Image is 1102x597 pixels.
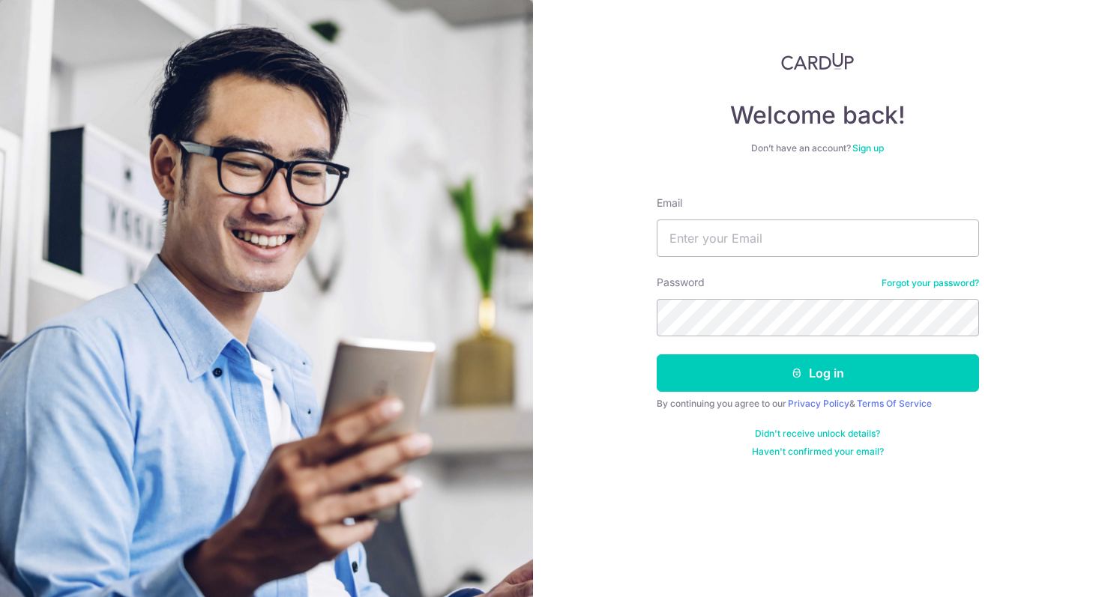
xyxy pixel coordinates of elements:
[657,100,979,130] h4: Welcome back!
[755,428,880,440] a: Didn't receive unlock details?
[752,446,884,458] a: Haven't confirmed your email?
[781,52,855,70] img: CardUp Logo
[788,398,849,409] a: Privacy Policy
[657,398,979,410] div: By continuing you agree to our &
[857,398,932,409] a: Terms Of Service
[852,142,884,154] a: Sign up
[657,275,705,290] label: Password
[882,277,979,289] a: Forgot your password?
[657,354,979,392] button: Log in
[657,219,979,257] input: Enter your Email
[657,142,979,154] div: Don’t have an account?
[657,196,682,210] label: Email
